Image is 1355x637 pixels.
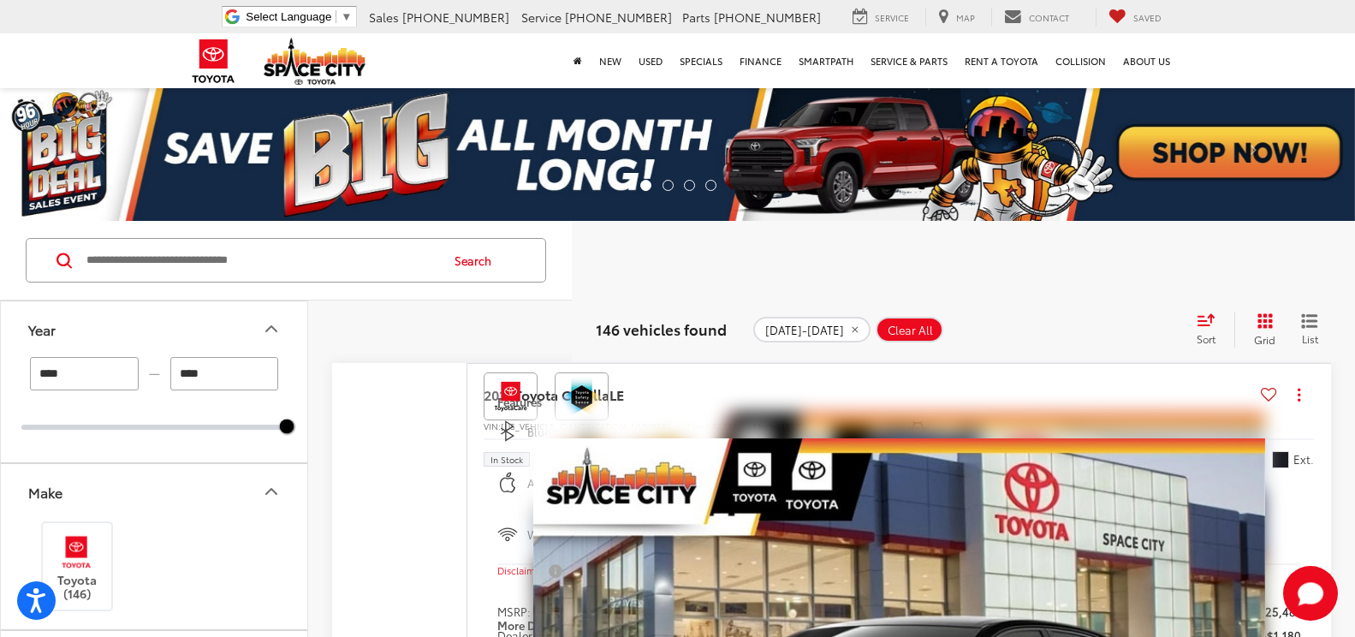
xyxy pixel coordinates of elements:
[246,10,331,23] span: Select Language
[671,33,731,88] a: Specials
[1029,11,1069,24] span: Contact
[28,484,62,500] div: Make
[956,33,1047,88] a: Rent a Toyota
[1197,331,1215,346] span: Sort
[1298,388,1300,402] span: dropdown dots
[876,317,943,342] button: Clear All
[630,33,671,88] a: Used
[246,10,352,23] a: Select Language​
[565,33,591,88] a: Home
[1047,33,1114,88] a: Collision
[85,240,438,281] input: Search by Make, Model, or Keyword
[591,33,630,88] a: New
[1283,566,1338,621] button: Toggle Chat Window
[1,464,309,520] button: MakeMake
[925,8,988,27] a: Map
[264,38,366,85] img: Space City Toyota
[30,357,139,390] input: minimum
[1133,11,1162,24] span: Saved
[1283,566,1338,621] svg: Start Chat
[261,481,282,502] div: Make
[1096,8,1174,27] a: My Saved Vehicles
[336,10,336,23] span: ​
[521,9,562,26] span: Service
[28,321,56,337] div: Year
[438,239,516,282] button: Search
[144,366,165,381] span: —
[1114,33,1179,88] a: About Us
[682,9,710,26] span: Parts
[565,9,672,26] span: [PHONE_NUMBER]
[731,33,790,88] a: Finance
[862,33,956,88] a: Service & Parts
[1254,332,1275,347] span: Grid
[1288,313,1331,347] button: List View
[991,8,1082,27] a: Contact
[53,532,100,572] img: Space City Toyota in Humble, TX)
[888,324,933,337] span: Clear All
[714,9,821,26] span: [PHONE_NUMBER]
[402,9,509,26] span: [PHONE_NUMBER]
[875,11,909,24] span: Service
[1188,313,1234,347] button: Select sort value
[790,33,862,88] a: SmartPath
[765,324,844,337] span: [DATE]-[DATE]
[369,9,399,26] span: Sales
[1301,331,1318,346] span: List
[596,318,727,339] span: 146 vehicles found
[956,11,975,24] span: Map
[753,317,871,342] button: remove 2026-2026
[43,532,112,601] label: Toyota (146)
[1,301,309,357] button: YearYear
[1284,380,1314,410] button: Actions
[1234,313,1288,347] button: Grid View
[261,318,282,339] div: Year
[181,33,246,89] img: Toyota
[341,10,352,23] span: ▼
[840,8,922,27] a: Service
[170,357,279,390] input: maximum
